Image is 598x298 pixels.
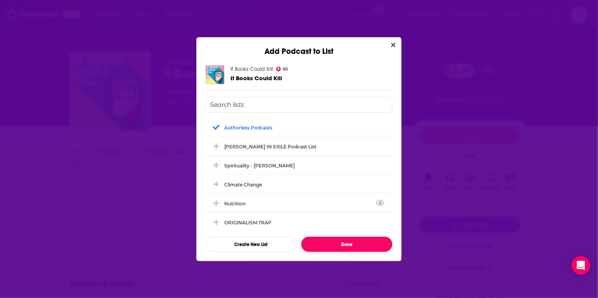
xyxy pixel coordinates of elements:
div: ORIGINALISM TRAP [206,214,392,231]
a: If Books Could Kill [230,75,282,81]
a: If Books Could Kill [230,66,273,72]
div: Climate change [206,176,392,193]
div: Climate change [224,182,262,188]
div: Add Podcast To List [206,97,392,252]
button: View Link [246,205,250,206]
div: Spirituality - [PERSON_NAME] [224,163,295,169]
div: Nutrition [224,201,250,207]
span: 85 [283,67,289,71]
button: Done [301,237,392,252]
div: ORIGINALISM TRAP [224,220,272,226]
img: If Books Could Kill [206,65,224,84]
div: Nutrition [206,195,392,212]
div: Spirituality - Lydia Sohn [206,157,392,174]
div: Authorless podcasts [224,125,272,131]
div: [PERSON_NAME] IN EXILE Podcast List [224,144,316,150]
input: Search lists [206,97,392,113]
div: TRUMP IN EXILE Podcast List [206,138,392,155]
button: Close [388,40,399,50]
button: Create New List [206,237,297,252]
div: Open Intercom Messenger [572,256,590,275]
span: If Books Could Kill [230,74,282,82]
a: 85 [276,67,289,71]
div: Add Podcast to List [196,37,402,56]
div: Authorless podcasts [206,119,392,136]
